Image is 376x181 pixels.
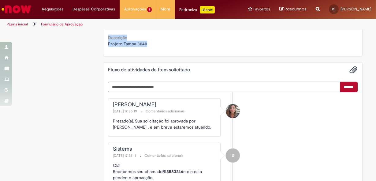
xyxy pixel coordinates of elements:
span: [PERSON_NAME] [341,6,371,12]
div: Padroniza [180,6,215,13]
span: [DATE] 17:26:11 [113,153,137,158]
span: Projeto Tampa 3040 [108,41,147,47]
div: [PERSON_NAME] [113,102,217,108]
div: Marlene Aparecida De Souza [226,104,240,118]
div: System [226,149,240,163]
button: Adicionar anexos [350,66,358,74]
ul: Trilhas de página [5,19,246,30]
span: Rascunhos [285,6,307,12]
span: Aprovações [124,6,146,12]
a: Página inicial [7,22,28,27]
b: Descrição [108,35,127,40]
div: Sistema [113,146,217,152]
span: Despesas Corporativas [73,6,115,12]
small: Comentários adicionais [144,153,184,158]
p: +GenAi [200,6,215,13]
a: Rascunhos [279,6,307,12]
span: Requisições [42,6,63,12]
span: 1 [147,7,152,12]
p: Prezado(a), Sua solicitação foi aprovada por [PERSON_NAME] , e em breve estaremos atuando. [113,118,217,130]
img: ServiceNow [1,3,32,15]
span: RL [332,7,336,11]
span: [DATE] 17:35:19 [113,109,138,114]
textarea: Digite sua mensagem aqui... [108,82,340,92]
b: R13583246 [162,169,183,174]
h2: Fluxo de atividades de Item solicitado Histórico de tíquete [108,67,190,73]
a: Formulário de Aprovação [41,22,83,27]
span: Favoritos [253,6,270,12]
span: More [161,6,170,12]
span: S [232,148,234,163]
small: Comentários adicionais [146,109,185,114]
